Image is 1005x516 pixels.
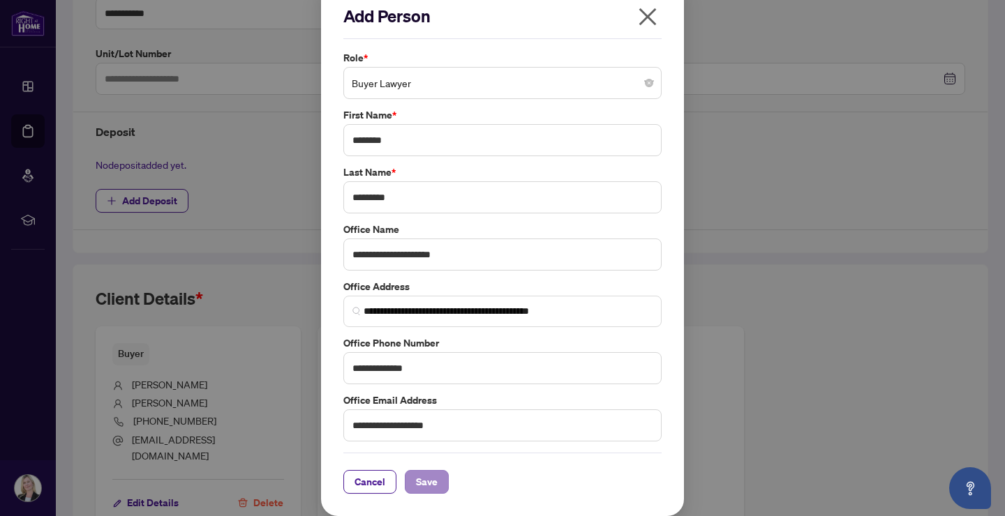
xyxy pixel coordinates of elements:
[343,5,662,27] h2: Add Person
[343,470,396,494] button: Cancel
[416,471,438,493] span: Save
[343,165,662,180] label: Last Name
[636,6,659,28] span: close
[352,307,361,315] img: search_icon
[352,70,653,96] span: Buyer Lawyer
[343,107,662,123] label: First Name
[343,393,662,408] label: Office Email Address
[405,470,449,494] button: Save
[355,471,385,493] span: Cancel
[343,222,662,237] label: Office Name
[645,79,653,87] span: close-circle
[343,335,662,351] label: Office Phone Number
[949,467,991,509] button: Open asap
[343,279,662,294] label: Office Address
[343,50,662,66] label: Role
